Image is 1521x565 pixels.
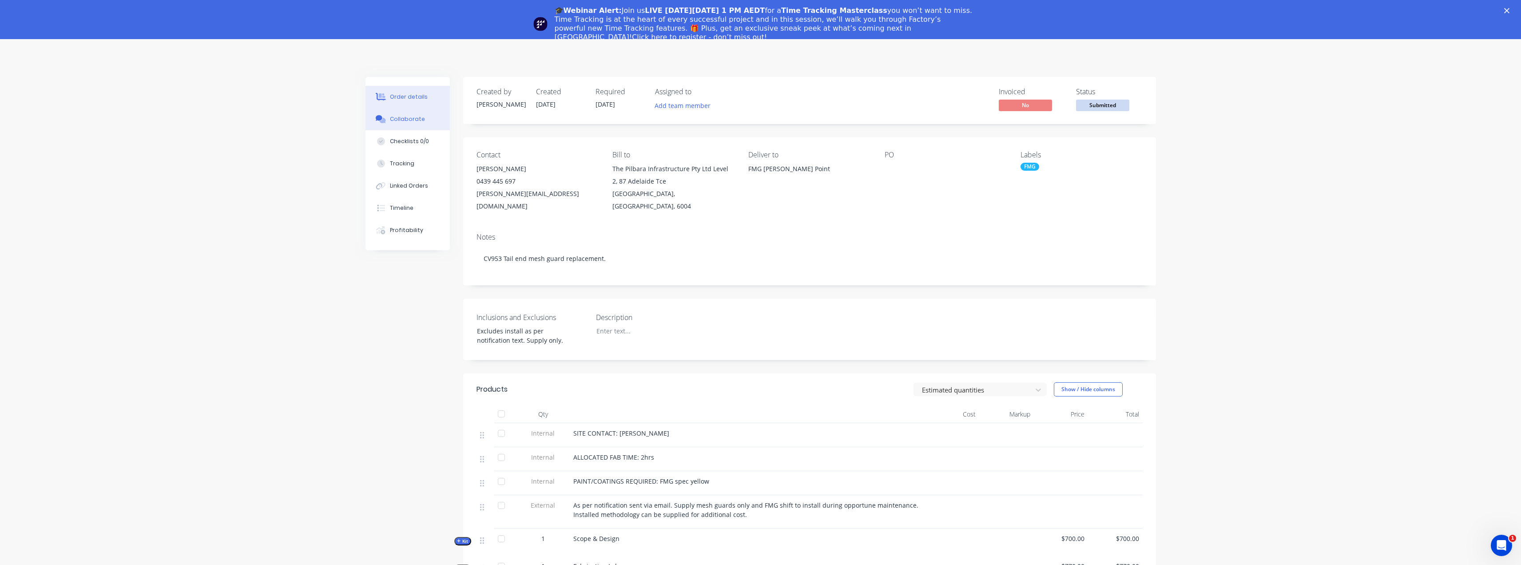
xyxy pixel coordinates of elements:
iframe: Intercom live chat [1491,535,1512,556]
span: No [999,100,1052,111]
div: Checklists 0/0 [390,137,429,145]
div: Bill to [612,151,734,159]
div: FMG [1021,163,1039,171]
div: Join us for a you won’t want to miss. Time Tracking is at the heart of every successful project a... [555,6,974,42]
div: FMG [PERSON_NAME] Point [748,163,870,191]
span: External [520,501,566,510]
div: Required [596,88,644,96]
div: Labels [1021,151,1142,159]
div: Created by [477,88,525,96]
span: [DATE] [596,100,615,108]
button: Linked Orders [365,175,450,197]
div: Linked Orders [390,182,428,190]
div: Assigned to [655,88,744,96]
div: [PERSON_NAME] [477,100,525,109]
div: FMG [PERSON_NAME] Point [748,163,870,175]
b: 🎓Webinar Alert: [555,6,622,15]
div: Timeline [390,204,413,212]
div: Markup [979,405,1034,423]
span: 1 [1509,535,1516,542]
span: Submitted [1076,100,1129,111]
span: $700.00 [1037,534,1085,543]
span: ALLOCATED FAB TIME: 2hrs [573,453,654,461]
div: Excludes install as per notification text. Supply only. [470,325,581,347]
div: Price [1034,405,1088,423]
div: Profitability [390,226,423,234]
span: 1 [541,534,545,543]
span: PAINT/COATINGS REQUIRED: FMG spec yellow [573,477,709,485]
button: Timeline [365,197,450,219]
div: The Pilbara Infrastructure Pty Ltd Level 2, 87 Adelaide Tce [612,163,734,188]
div: Tracking [390,160,414,168]
div: The Pilbara Infrastructure Pty Ltd Level 2, 87 Adelaide Tce[GEOGRAPHIC_DATA], [GEOGRAPHIC_DATA], ... [612,163,734,212]
span: SITE CONTACT: [PERSON_NAME] [573,429,669,437]
div: Cost [925,405,980,423]
button: Checklists 0/0 [365,130,450,152]
div: Collaborate [390,115,425,123]
span: As per notification sent via email. Supply mesh guards only and FMG shift to install during oppor... [573,501,920,519]
div: Contact [477,151,598,159]
div: Created [536,88,585,96]
div: Order details [390,93,428,101]
span: Kit [457,538,469,545]
div: Notes [477,233,1143,241]
button: Show / Hide columns [1054,382,1123,397]
label: Description [596,312,707,323]
span: Internal [520,453,566,462]
button: Add team member [650,100,715,112]
span: Internal [520,477,566,486]
div: Qty [516,405,570,423]
div: Products [477,384,508,395]
div: [PERSON_NAME]0439 445 697[PERSON_NAME][EMAIL_ADDRESS][DOMAIN_NAME] [477,163,598,212]
span: Internal [520,429,566,438]
div: PO [885,151,1006,159]
button: Profitability [365,219,450,241]
div: Total [1088,405,1143,423]
div: Status [1076,88,1143,96]
div: [PERSON_NAME][EMAIL_ADDRESS][DOMAIN_NAME] [477,188,598,212]
span: $700.00 [1092,534,1139,543]
a: Click here to register - don’t miss out! [632,33,767,41]
button: Submitted [1076,100,1129,113]
div: Invoiced [999,88,1065,96]
img: Profile image for Team [533,17,548,31]
button: Collaborate [365,108,450,130]
button: Add team member [655,100,715,112]
span: [DATE] [536,100,556,108]
div: [PERSON_NAME] [477,163,598,175]
button: Kit [454,537,471,545]
b: LIVE [DATE][DATE] 1 PM AEDT [645,6,765,15]
button: Tracking [365,152,450,175]
label: Inclusions and Exclusions [477,312,588,323]
div: CV953 Tail end mesh guard replacement. [477,245,1143,272]
div: 0439 445 697 [477,175,598,188]
button: Order details [365,86,450,108]
b: Time Tracking Masterclass [781,6,887,15]
span: Scope & Design [573,534,620,543]
div: [GEOGRAPHIC_DATA], [GEOGRAPHIC_DATA], 6004 [612,188,734,212]
div: Deliver to [748,151,870,159]
div: Close [1504,8,1513,13]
